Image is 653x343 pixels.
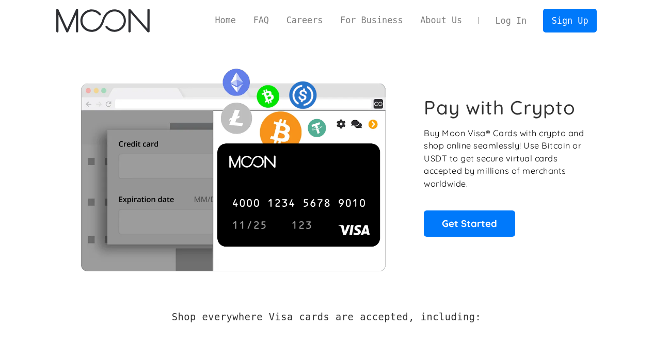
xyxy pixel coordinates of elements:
[278,14,331,27] a: Careers
[424,210,515,236] a: Get Started
[56,9,150,32] a: home
[56,61,410,271] img: Moon Cards let you spend your crypto anywhere Visa is accepted.
[56,9,150,32] img: Moon Logo
[331,14,411,27] a: For Business
[245,14,278,27] a: FAQ
[487,9,535,32] a: Log In
[543,9,597,32] a: Sign Up
[206,14,245,27] a: Home
[172,312,481,323] h2: Shop everywhere Visa cards are accepted, including:
[411,14,471,27] a: About Us
[424,127,585,190] p: Buy Moon Visa® Cards with crypto and shop online seamlessly! Use Bitcoin or USDT to get secure vi...
[424,96,576,119] h1: Pay with Crypto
